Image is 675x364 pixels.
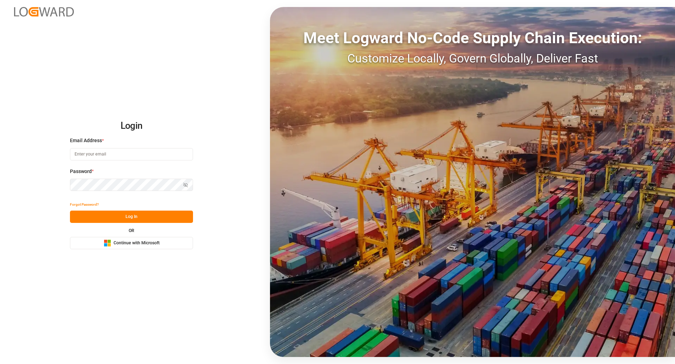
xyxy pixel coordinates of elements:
span: Email Address [70,137,102,144]
input: Enter your email [70,148,193,160]
span: Password [70,168,92,175]
img: Logward_new_orange.png [14,7,74,16]
small: OR [129,229,134,233]
div: Customize Locally, Govern Globally, Deliver Fast [270,49,675,67]
span: Continue with Microsoft [114,240,160,246]
button: Log In [70,211,193,223]
div: Meet Logward No-Code Supply Chain Execution: [270,26,675,49]
button: Continue with Microsoft [70,237,193,249]
button: Forgot Password? [70,198,99,211]
h2: Login [70,115,193,137]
